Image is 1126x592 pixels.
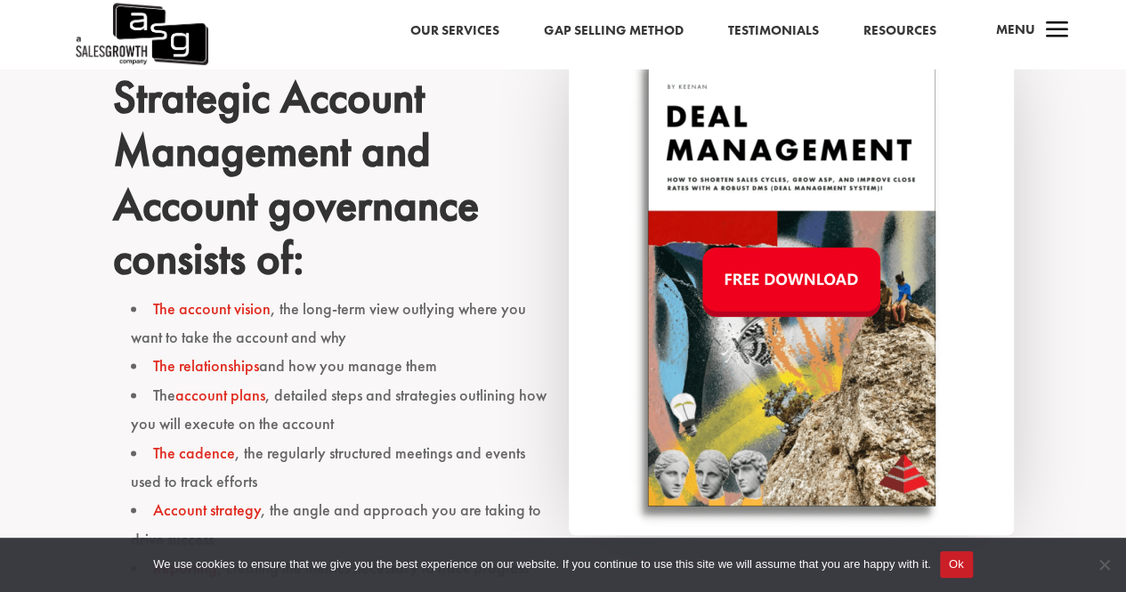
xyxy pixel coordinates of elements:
[543,20,683,43] a: Gap Selling Method
[153,556,930,573] span: We use cookies to ensure that we give you the best experience on our website. If you continue to ...
[131,439,1014,497] li: , the regularly structured meetings and events used to track efforts
[153,298,271,319] a: The account vision
[409,20,498,43] a: Our Services
[131,295,1014,353] li: , the long-term view outlying where you want to take the account and why
[727,20,818,43] a: Testimonials
[940,551,973,578] button: Ok
[153,499,261,520] a: Account strategy
[1095,556,1113,573] span: No
[175,385,265,405] a: account plans
[131,352,1014,380] li: and how you manage them
[131,381,1014,439] li: The , detailed steps and strategies outlining how you will execute on the account
[995,20,1034,38] span: Menu
[1039,13,1074,49] span: a
[153,442,235,463] a: The cadence
[863,20,936,43] a: Resources
[113,70,1014,295] h2: Strategic Account Management and Account governance consists of:
[153,355,259,376] a: The relationships
[131,496,1014,554] li: , the angle and approach you are taking to drive success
